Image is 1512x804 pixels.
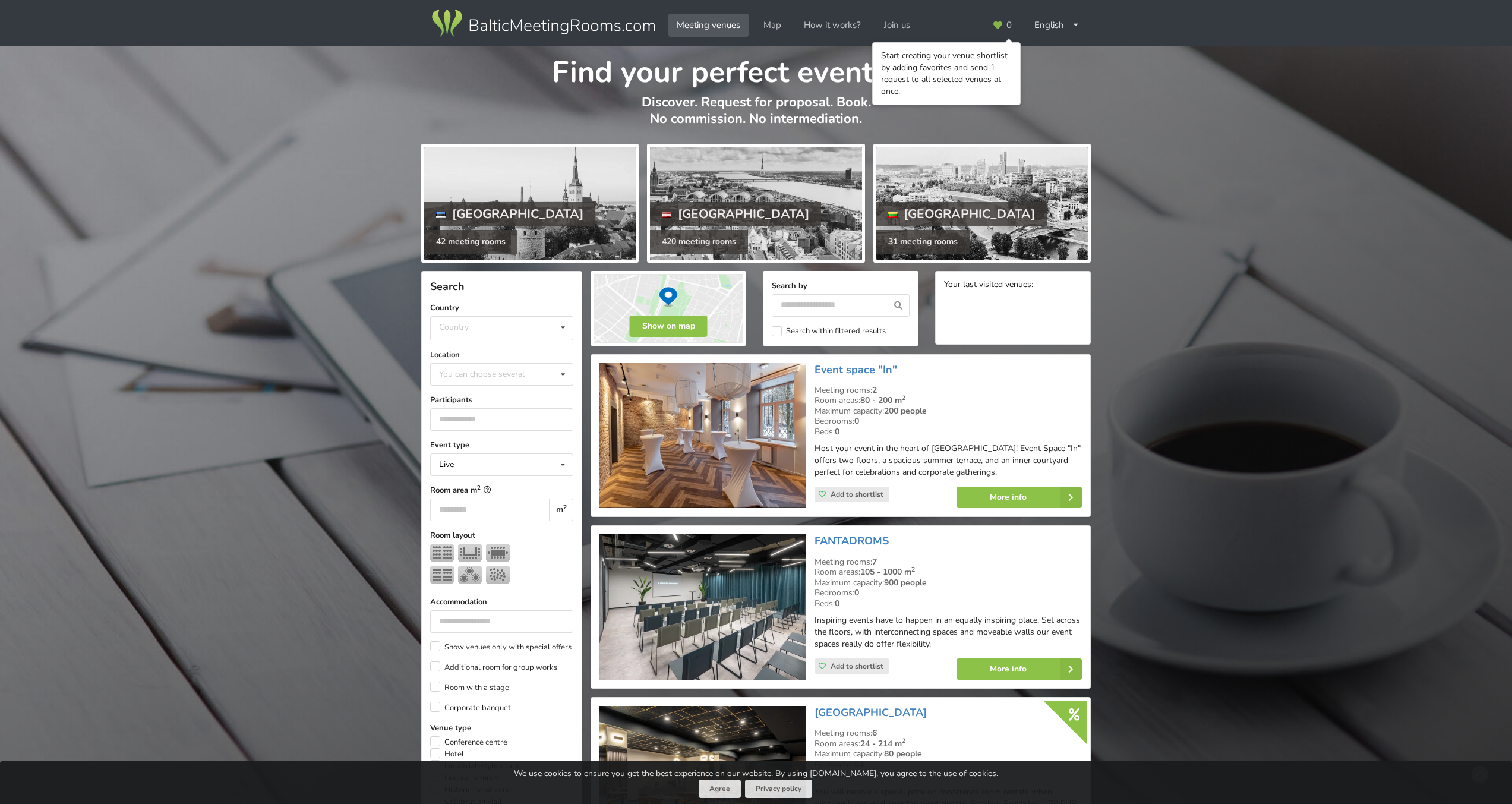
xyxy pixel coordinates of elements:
strong: 0 [854,415,859,427]
div: Meeting rooms: [815,557,1082,567]
strong: 200 people [884,405,927,417]
label: Venue type [430,722,573,734]
div: 31 meeting rooms [876,230,970,254]
div: Beds: [815,427,1082,437]
div: Bedrooms: [815,416,1082,427]
span: Add to shortlist [831,661,883,671]
a: FANTADROMS [815,534,889,548]
label: Show venues only with special offers [430,641,572,653]
div: Meeting rooms: [815,728,1082,739]
div: [GEOGRAPHIC_DATA] [650,202,821,226]
a: [GEOGRAPHIC_DATA] 42 meeting rooms [421,144,639,263]
img: Show on map [591,271,746,346]
div: Maximum capacity: [815,406,1082,417]
span: 0 [1006,21,1012,30]
a: Event space "In" [815,362,897,377]
p: Inspiring events have to happen in an equally inspiring place. Set across the floors, with interc... [815,614,1082,650]
div: Meeting rooms: [815,385,1082,396]
button: Show on map [630,316,708,337]
label: Room layout [430,529,573,541]
strong: 24 - 214 m [860,738,905,749]
a: Join us [876,14,918,37]
a: Map [755,14,790,37]
div: Start creating your venue shortlist by adding favorites and send 1 request to all selected venues... [881,50,1012,97]
span: Search [430,279,465,294]
div: Beds: [815,598,1082,609]
a: [GEOGRAPHIC_DATA] 31 meeting rooms [873,144,1091,263]
strong: 0 [835,426,839,437]
label: Search within filtered results [772,326,886,336]
strong: 6 [872,727,877,739]
strong: 54 [854,759,864,770]
sup: 2 [902,736,905,745]
h1: Find your perfect event space [421,46,1091,92]
p: Discover. Request for proposal. Book. No commission. No intermediation. [421,94,1091,140]
img: Reception [486,566,510,584]
label: Conference centre [430,736,507,748]
label: Corporate banquet [430,702,511,714]
div: Maximum capacity: [815,578,1082,588]
sup: 2 [563,503,567,512]
img: U-shape [458,544,482,562]
label: Additional room for group works [430,661,557,673]
label: Room area m [430,484,573,496]
img: Restaurant, Bar | Old Riga | Event space "In" [599,363,806,509]
strong: 80 people [884,748,922,759]
img: Boardroom [486,544,510,562]
label: Search by [772,280,910,292]
img: Baltic Meeting Rooms [430,7,657,40]
span: Add to shortlist [831,490,883,499]
label: Event type [430,439,573,451]
div: English [1026,14,1088,37]
div: You can choose several [436,367,551,381]
sup: 2 [477,484,481,491]
sup: 2 [911,565,915,574]
strong: 900 people [884,577,927,588]
div: [GEOGRAPHIC_DATA] [424,202,595,226]
img: Banquet [458,566,482,584]
label: Room with a stage [430,682,509,693]
strong: 0 [835,598,839,609]
label: Participants [430,394,573,406]
div: Room areas: [815,739,1082,749]
a: How it works? [796,14,869,37]
label: Accommodation [430,596,573,608]
p: Host your event in the heart of [GEOGRAPHIC_DATA]! Event Space "In" offers two floors, a spacious... [815,443,1082,478]
a: [GEOGRAPHIC_DATA] [815,705,927,720]
div: Room areas: [815,567,1082,578]
a: More info [957,658,1082,680]
a: [GEOGRAPHIC_DATA] 420 meeting rooms [647,144,864,263]
strong: 7 [872,556,877,567]
div: Country [439,322,469,332]
div: 420 meeting rooms [650,230,748,254]
label: Country [430,302,573,314]
a: Meeting venues [668,14,749,37]
div: Bedrooms: [815,588,1082,598]
button: Agree [699,780,741,798]
img: Conference centre | Riga | FANTADROMS [599,534,806,680]
div: Bedrooms: [815,759,1082,770]
label: Hotel [430,748,464,760]
strong: 2 [872,384,877,396]
div: m [549,499,573,521]
a: Privacy policy [745,780,812,798]
div: [GEOGRAPHIC_DATA] [876,202,1047,226]
strong: 105 - 1000 m [860,566,915,578]
label: Location [430,349,573,361]
img: Classroom [430,566,454,584]
strong: 0 [854,587,859,598]
img: Theater [430,544,454,562]
div: Room areas: [815,395,1082,406]
a: More info [957,487,1082,508]
div: Your last visited venues: [944,280,1082,291]
div: 42 meeting rooms [424,230,517,254]
div: Live [439,461,454,469]
label: Industrial-style space [430,760,520,772]
strong: 80 - 200 m [860,395,905,406]
sup: 2 [902,393,905,402]
div: Maximum capacity: [815,749,1082,759]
